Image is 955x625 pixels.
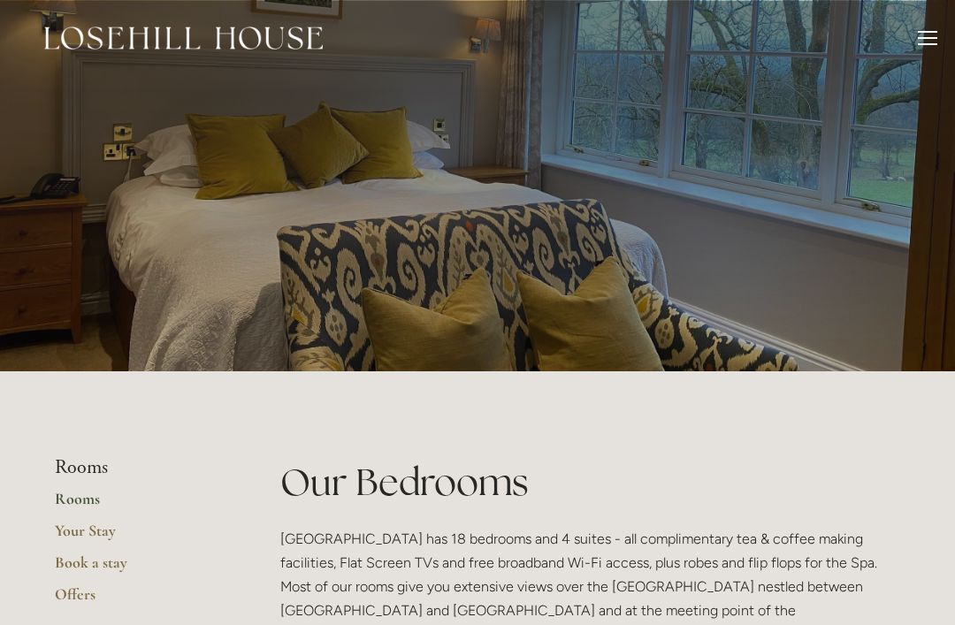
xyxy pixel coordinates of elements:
h1: Our Bedrooms [280,456,900,508]
a: Rooms [55,489,224,521]
a: Offers [55,584,224,616]
li: Rooms [55,456,224,479]
img: Losehill House [44,27,323,50]
a: Your Stay [55,521,224,553]
a: Book a stay [55,553,224,584]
